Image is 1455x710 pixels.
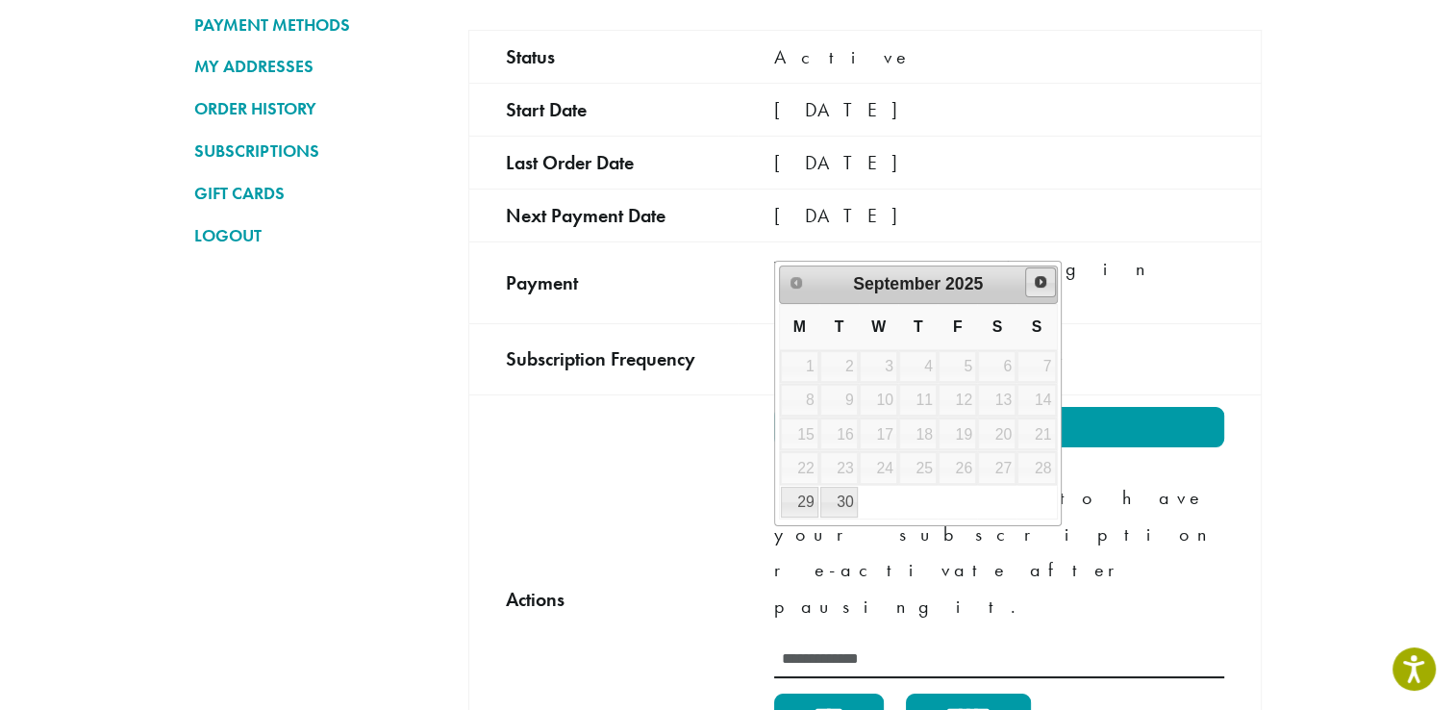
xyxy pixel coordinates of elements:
span: Prev [789,275,804,291]
a: SUBSCRIPTIONS [194,135,439,167]
span: 11 [899,385,937,416]
td: [DATE] [738,136,1261,189]
a: LOGOUT [194,219,439,252]
span: 26 [939,452,976,483]
span: 15 [781,418,818,449]
span: 18 [899,418,937,449]
a: MY ADDRESSES [194,50,439,83]
a: GIFT CARDS [194,177,439,210]
span: 6 [978,351,1016,382]
a: Next [1025,267,1056,298]
a: PAYMENT METHODS [194,9,439,41]
span: 2025 [945,274,983,293]
a: ORDER HISTORY [194,92,439,125]
span: 22 [781,452,818,483]
a: 30 [820,487,858,518]
span: 5 [939,351,976,382]
span: 23 [820,452,858,483]
a: Prev [782,268,813,299]
span: 4 [899,351,937,382]
td: Status [468,30,738,83]
span: 16 [820,418,858,449]
span: 12 [939,385,976,416]
td: Next payment date [468,189,738,241]
span: 14 [1017,385,1055,416]
td: Start date [468,83,738,136]
span: Friday [953,318,963,335]
span: 24 [860,452,897,483]
td: Subscription Frequency [468,323,738,394]
span: 8 [781,385,818,416]
span: 2 [820,351,858,382]
span: Via Visa ending in 9835 [774,256,1158,310]
span: 17 [860,418,897,449]
span: Monday [793,318,806,335]
span: 28 [1017,452,1055,483]
span: 13 [978,385,1016,416]
span: 1 [781,351,818,382]
td: Last order date [468,136,738,189]
span: Wednesday [871,318,886,335]
span: 7 [1017,351,1055,382]
td: [DATE] [738,83,1261,136]
span: 27 [978,452,1016,483]
td: [DATE] [738,189,1261,241]
span: 3 [860,351,897,382]
td: Active [738,30,1261,83]
span: 19 [939,418,976,449]
span: 21 [1017,418,1055,449]
span: Sunday [1032,318,1042,335]
span: 25 [899,452,937,483]
span: 9 [820,385,858,416]
span: Thursday [914,318,923,335]
span: September [853,274,941,293]
span: 10 [860,385,897,416]
td: Payment [468,241,738,323]
span: Saturday [992,318,1003,335]
span: 20 [978,418,1016,449]
a: 29 [781,487,818,518]
span: Tuesday [835,318,844,335]
span: Next [1033,274,1048,290]
p: Select a Date to have your subscription re-activate after pausing it. [774,480,1223,624]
